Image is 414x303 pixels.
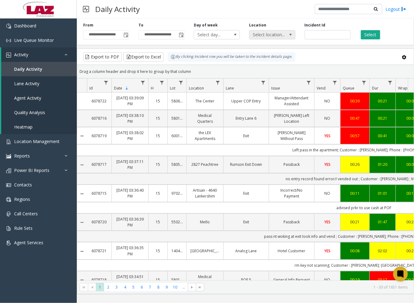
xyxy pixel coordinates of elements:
span: NO [325,116,330,121]
a: 15 [152,277,164,283]
a: Agent Activity [1,91,77,105]
span: Location Management [14,138,60,144]
img: 'icon' [6,53,11,58]
span: NO [325,277,330,282]
a: 6078717 [91,161,108,167]
a: Upper COP Entry [227,98,265,104]
a: 15 [152,161,164,167]
span: Contacts [14,182,32,188]
a: 00:11 [344,190,366,196]
span: Toggle popup [178,30,184,39]
span: Lot [170,86,175,91]
span: Select location... [249,30,286,39]
span: Activity [14,52,28,58]
div: 00:26 [344,161,366,167]
span: Live Queue Monitor [14,37,54,43]
a: YES [318,248,337,254]
a: NO [318,115,337,121]
a: Hotel Customer [273,248,310,254]
span: Quality Analysis [14,110,45,115]
img: pageIcon [83,2,89,17]
a: 15 [152,219,164,225]
span: Issue [271,86,280,91]
a: 2827 Peachtree [190,161,220,167]
a: [DATE] 03:36:35 PM [115,245,145,257]
span: Reports [14,153,30,159]
span: Dur [372,86,378,91]
a: Lane Activity [1,76,77,91]
span: H [151,86,154,91]
span: Go to the next page [188,283,196,292]
a: Logout [385,6,406,12]
a: Collapse Details [77,191,87,196]
label: Incident Id [305,22,326,28]
img: 'icon' [6,183,11,188]
img: infoIcon.svg [171,54,176,59]
a: Vend Filter Menu [331,78,339,87]
a: Incorrect/No Payment [273,187,310,199]
div: Drag a column header and drop it here to group by that column [77,66,414,77]
a: Exit [227,219,265,225]
span: YES [324,133,330,138]
a: [DATE] 03:37:11 PM [115,159,145,170]
img: 'icon' [6,154,11,159]
a: [PERSON_NAME] Without Pass [273,130,310,142]
span: Heatmap [14,124,33,130]
a: Collapse Details [77,249,87,254]
a: 00:21 [373,115,392,121]
span: Page 1 [96,283,104,291]
a: Id Filter Menu [102,78,110,87]
a: 01:01 [373,190,392,196]
a: Lane Filter Menu [259,78,268,87]
a: 00:21 [373,98,392,104]
label: To [139,22,143,28]
img: 'icon' [6,168,11,173]
a: [DATE] 03:38:10 PM [115,113,145,124]
a: YES [318,133,337,139]
label: Location [249,22,266,28]
button: Export to Excel [123,52,164,62]
div: 00:41 [373,133,392,139]
div: Data table [77,78,414,280]
a: 580166 [171,115,183,121]
a: Analog Lane [227,248,265,254]
a: Collapse Details [77,162,87,167]
img: logout [401,6,406,12]
span: Agent Services [14,240,43,245]
a: 6078716 [91,115,108,121]
a: H Filter Menu [158,78,166,87]
a: POF 5 [227,277,265,283]
span: Page 3 [113,283,121,291]
button: Select [361,30,380,39]
span: Page 7 [146,283,154,291]
a: 6078715 [91,190,108,196]
a: 00:21 [344,219,366,225]
span: Go to the last page [196,283,204,292]
span: Lane [226,86,234,91]
span: Page 5 [129,283,138,291]
div: 01:47 [373,219,392,225]
span: Select day... [194,30,231,39]
a: 6078721 [91,248,108,254]
a: Collapse Details [77,277,87,282]
a: YES [318,161,337,167]
a: [DATE] 03:38:02 PM [115,130,145,142]
a: 15 [152,115,164,121]
a: 00:57 [344,133,366,139]
a: Collapse Details [77,134,87,138]
div: 00:47 [344,115,366,121]
a: 580587 [171,161,183,167]
span: Agent Activity [14,95,41,101]
span: Toggle popup [122,30,129,39]
h3: Daily Activity [92,2,143,17]
a: 03:17 [373,277,392,283]
a: 140451 [171,248,183,254]
div: 02:02 [373,248,392,254]
img: 'icon' [6,139,11,144]
a: Manager/Attendant Assisted [273,95,310,107]
span: Page 6 [138,283,146,291]
div: 01:20 [373,161,392,167]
